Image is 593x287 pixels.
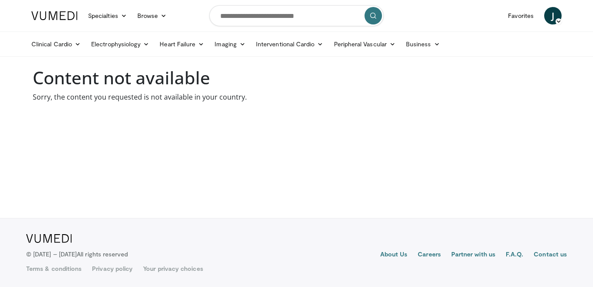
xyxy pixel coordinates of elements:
[83,7,132,24] a: Specialties
[132,7,172,24] a: Browse
[544,7,562,24] a: J
[154,35,209,53] a: Heart Failure
[31,11,78,20] img: VuMedi Logo
[251,35,329,53] a: Interventional Cardio
[77,250,128,258] span: All rights reserved
[380,250,408,260] a: About Us
[401,35,445,53] a: Business
[209,5,384,26] input: Search topics, interventions
[26,264,82,273] a: Terms & conditions
[26,234,72,243] img: VuMedi Logo
[329,35,401,53] a: Peripheral Vascular
[92,264,133,273] a: Privacy policy
[451,250,495,260] a: Partner with us
[26,35,86,53] a: Clinical Cardio
[503,7,539,24] a: Favorites
[86,35,154,53] a: Electrophysiology
[33,67,560,88] h1: Content not available
[26,250,128,259] p: © [DATE] – [DATE]
[209,35,251,53] a: Imaging
[418,250,441,260] a: Careers
[534,250,567,260] a: Contact us
[143,264,203,273] a: Your privacy choices
[506,250,523,260] a: F.A.Q.
[33,92,560,102] p: Sorry, the content you requested is not available in your country.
